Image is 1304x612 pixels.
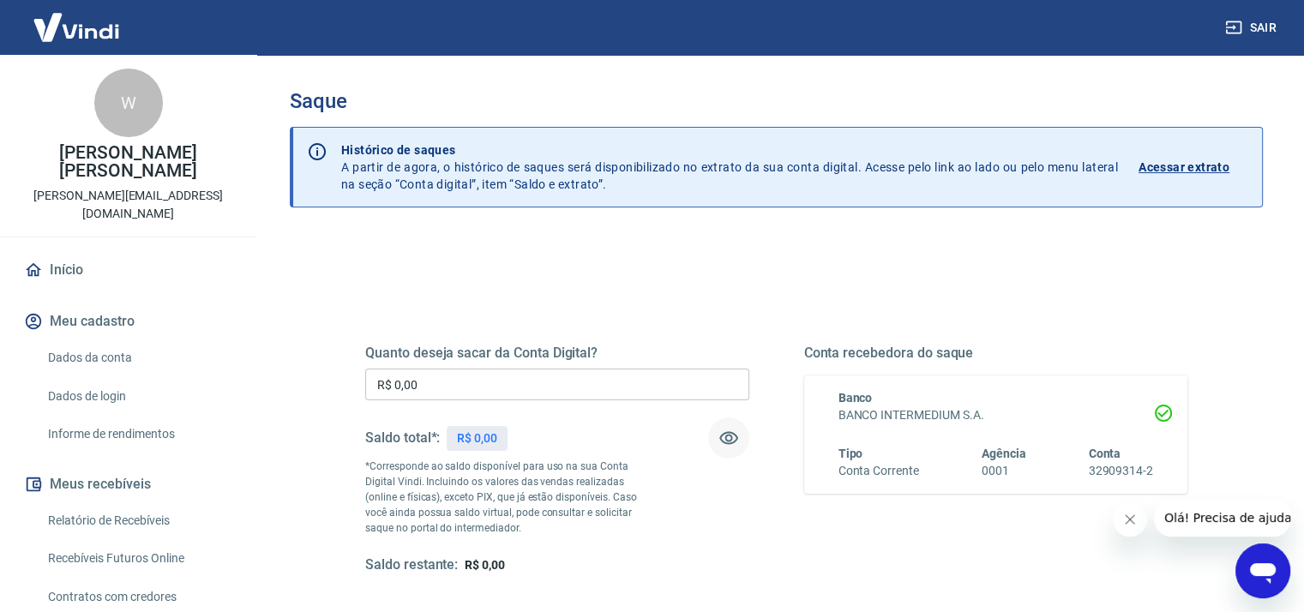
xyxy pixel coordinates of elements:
[94,69,163,137] div: W
[1113,502,1147,537] iframe: Fechar mensagem
[341,141,1118,159] p: Histórico de saques
[1139,141,1248,193] a: Acessar extrato
[1235,543,1290,598] iframe: Botão para abrir a janela de mensagens
[365,345,749,362] h5: Quanto deseja sacar da Conta Digital?
[1088,462,1153,480] h6: 32909314-2
[14,187,243,223] p: [PERSON_NAME][EMAIL_ADDRESS][DOMAIN_NAME]
[457,429,497,447] p: R$ 0,00
[838,391,873,405] span: Banco
[341,141,1118,193] p: A partir de agora, o histórico de saques será disponibilizado no extrato da sua conta digital. Ac...
[804,345,1188,362] h5: Conta recebedora do saque
[838,406,1154,424] h6: BANCO INTERMEDIUM S.A.
[1154,499,1290,537] iframe: Mensagem da empresa
[21,303,236,340] button: Meu cadastro
[41,379,236,414] a: Dados de login
[838,462,919,480] h6: Conta Corrente
[290,89,1263,113] h3: Saque
[1222,12,1283,44] button: Sair
[365,459,653,536] p: *Corresponde ao saldo disponível para uso na sua Conta Digital Vindi. Incluindo os valores das ve...
[41,340,236,375] a: Dados da conta
[365,429,440,447] h5: Saldo total*:
[10,12,144,26] span: Olá! Precisa de ajuda?
[1088,447,1121,460] span: Conta
[982,462,1026,480] h6: 0001
[14,144,243,180] p: [PERSON_NAME] [PERSON_NAME]
[982,447,1026,460] span: Agência
[365,556,458,574] h5: Saldo restante:
[21,1,132,53] img: Vindi
[41,417,236,452] a: Informe de rendimentos
[21,251,236,289] a: Início
[41,503,236,538] a: Relatório de Recebíveis
[465,558,505,572] span: R$ 0,00
[1139,159,1229,176] p: Acessar extrato
[838,447,863,460] span: Tipo
[21,465,236,503] button: Meus recebíveis
[41,541,236,576] a: Recebíveis Futuros Online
